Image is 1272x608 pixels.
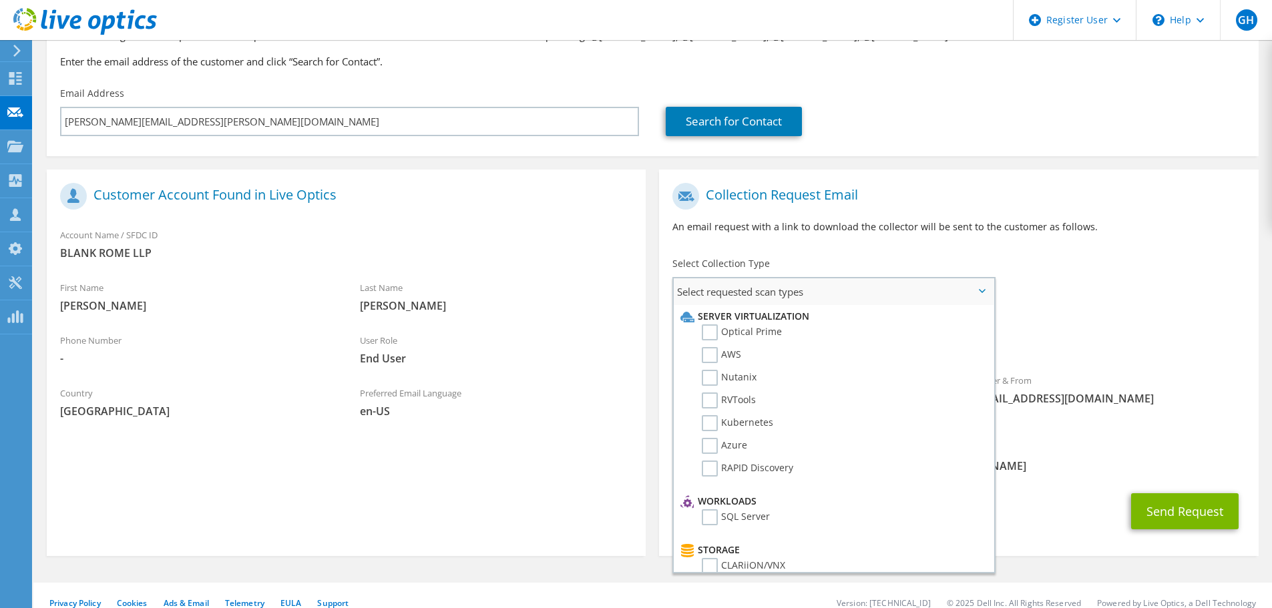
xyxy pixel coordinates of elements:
span: [GEOGRAPHIC_DATA] [60,404,333,418]
a: Search for Contact [666,107,802,136]
label: Azure [702,438,747,454]
div: Account Name / SFDC ID [47,221,646,267]
button: Send Request [1131,493,1239,529]
div: To [659,366,959,427]
li: Server Virtualization [677,308,987,324]
label: RVTools [702,392,756,408]
span: End User [360,351,633,366]
li: Workloads [677,493,987,509]
h3: Enter the email address of the customer and click “Search for Contact”. [60,54,1245,69]
span: [EMAIL_ADDRESS][DOMAIN_NAME] [972,391,1245,406]
label: Nutanix [702,370,757,386]
span: Select requested scan types [674,278,994,305]
span: - [60,351,333,366]
label: Email Address [60,87,124,100]
svg: \n [1152,14,1164,26]
div: Preferred Email Language [347,379,646,425]
span: [PERSON_NAME] [360,298,633,313]
div: CC & Reply To [659,434,1258,480]
label: RAPID Discovery [702,461,793,477]
label: Kubernetes [702,415,773,431]
label: SQL Server [702,509,770,525]
h1: Customer Account Found in Live Optics [60,183,626,210]
span: [PERSON_NAME] [60,298,333,313]
div: Phone Number [47,326,347,372]
span: GH [1236,9,1257,31]
label: CLARiiON/VNX [702,558,785,574]
li: Storage [677,542,987,558]
div: Country [47,379,347,425]
p: An email request with a link to download the collector will be sent to the customer as follows. [672,220,1245,234]
span: en-US [360,404,633,418]
div: Last Name [347,274,646,320]
label: Select Collection Type [672,257,770,270]
div: Requested Collections [659,310,1258,360]
span: BLANK ROME LLP [60,246,632,260]
div: Sender & From [959,366,1259,412]
div: User Role [347,326,646,372]
label: Optical Prime [702,324,782,340]
div: First Name [47,274,347,320]
label: AWS [702,347,741,363]
h1: Collection Request Email [672,183,1238,210]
